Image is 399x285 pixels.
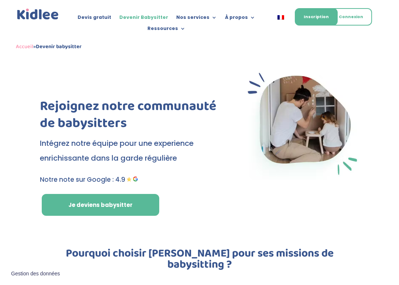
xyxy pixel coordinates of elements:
picture: Babysitter [242,173,359,182]
span: Gestion des données [11,271,60,277]
span: Rejoignez notre communauté de babysitters [40,95,216,134]
h2: Pourquoi choisir [PERSON_NAME] pour ses missions de babysitting ? [40,248,359,274]
span: Intégrez notre équipe pour une experience enrichissante dans la garde régulière [40,138,194,163]
p: Notre note sur Google : 4.9 [40,174,224,185]
button: Gestion des données [7,266,64,282]
a: Je deviens babysitter [42,194,159,216]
